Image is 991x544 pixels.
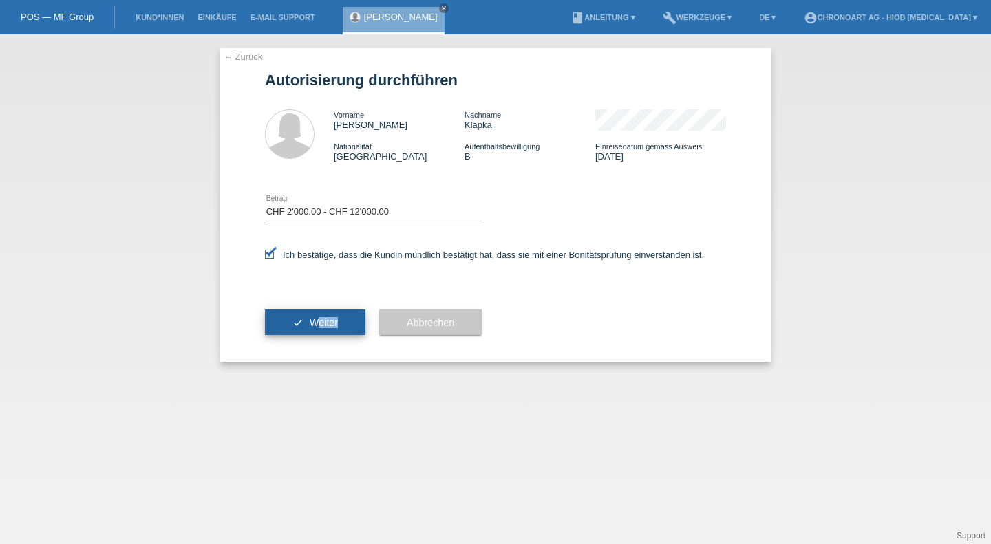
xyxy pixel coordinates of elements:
a: [PERSON_NAME] [364,12,438,22]
div: Klapka [465,109,595,130]
i: close [440,5,447,12]
div: [DATE] [595,141,726,162]
a: account_circleChronoart AG - Hiob [MEDICAL_DATA] ▾ [797,13,985,21]
button: Abbrechen [379,309,482,336]
div: B [465,141,595,162]
span: Abbrechen [407,317,454,328]
a: close [439,3,449,13]
h1: Autorisierung durchführen [265,72,726,89]
div: [GEOGRAPHIC_DATA] [334,141,465,162]
span: Einreisedatum gemäss Ausweis [595,142,702,151]
span: Nachname [465,111,501,119]
a: Support [957,531,985,541]
a: buildWerkzeuge ▾ [656,13,739,21]
a: DE ▾ [752,13,782,21]
span: Vorname [334,111,364,119]
a: ← Zurück [224,52,262,62]
a: POS — MF Group [21,12,94,22]
a: Kund*innen [129,13,191,21]
span: Weiter [310,317,338,328]
i: build [663,11,676,25]
span: Nationalität [334,142,372,151]
i: check [292,317,303,328]
a: Einkäufe [191,13,243,21]
span: Aufenthaltsbewilligung [465,142,540,151]
a: E-Mail Support [244,13,322,21]
i: account_circle [804,11,818,25]
label: Ich bestätige, dass die Kundin mündlich bestätigt hat, dass sie mit einer Bonitätsprüfung einvers... [265,250,704,260]
button: check Weiter [265,309,365,336]
i: book [571,11,584,25]
div: [PERSON_NAME] [334,109,465,130]
a: bookAnleitung ▾ [564,13,641,21]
